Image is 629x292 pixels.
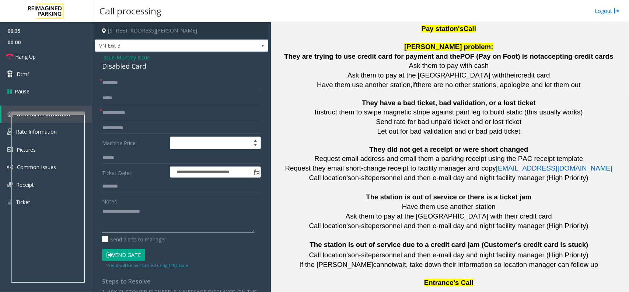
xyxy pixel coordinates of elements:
img: logout [614,7,620,15]
label: Machine Price: [100,137,168,149]
span: Call location's [309,251,352,259]
span: Toggle popup [252,167,261,177]
span: Let out for bad validation and or bad paid ticket [377,127,520,135]
span: Have them use another station, [317,81,412,89]
span: If the [PERSON_NAME] [300,261,373,268]
img: 'icon' [7,164,13,170]
span: Have them use another station [402,203,496,210]
span: - [115,54,150,61]
label: Ticket Date: [100,166,168,178]
span: Increase value [250,137,261,143]
span: VN Exit 3 [95,40,233,52]
span: personnel and then e-mail day and night facility manager (High Priority) [372,222,588,230]
label: Notes: [102,195,118,205]
span: accepting credit cards [541,52,614,60]
h4: [STREET_ADDRESS][PERSON_NAME] [95,22,268,39]
img: 'icon' [7,147,13,152]
span: They have a bad ticket, bad validation, or a lost ticket [362,99,536,107]
span: Ask them to pay at the [GEOGRAPHIC_DATA] with [347,71,504,79]
a: General Information [1,106,92,123]
label: Send alerts to manager [102,236,166,243]
img: 'icon' [7,182,13,187]
span: Issue [102,54,115,61]
span: if [413,81,416,89]
span: Call location's [309,174,352,182]
span: Entrance's Call [424,279,474,286]
span: is not [522,52,541,60]
span: credit card [518,71,550,79]
div: Disabled Card [102,61,261,71]
span: Decrease value [250,143,261,149]
span: Ask them to pay at the [GEOGRAPHIC_DATA] with their credit card [346,212,552,220]
span: Request they email short-change receipt to facility manager and copy [285,164,496,172]
span: They are trying to use credit card for payment and the [284,52,460,60]
span: on-site [351,222,372,230]
span: Instruct them to swipe magnetic stripe against pant leg to build static (this usually works) [315,108,583,116]
span: Call [464,25,476,32]
span: Hang Up [15,53,36,61]
span: The station is out of service due to a credit card jam (Customer's credit card is stuck) [310,241,588,248]
span: personnel and then e-mail day and night facility manager (High Priority) [372,174,588,182]
img: 'icon' [7,128,12,135]
span: wait, take down their information so location manager can follow up [394,261,598,268]
span: The station is out of service or there is a ticket jam [366,193,532,201]
h4: Steps to Resolve [102,278,261,285]
a: Logout [595,7,620,15]
img: 'icon' [7,199,12,206]
img: 'icon' [7,111,13,117]
span: personnel and then e-mail day and night facility manager (High Priority) [372,251,588,259]
span: General Information [17,111,70,118]
button: Vend Gate [102,249,145,261]
span: on-site [351,174,372,182]
span: Ask them to pay with cash [409,62,489,69]
h3: Call processing [96,2,165,20]
span: Pay station's [422,25,464,32]
span: Request email address and email them a parking receipt using the PAC receipt template [315,155,583,162]
span: Monthly Issue [116,54,150,61]
span: there are no other stations, apologize and let them out [416,81,581,89]
span: their [504,71,518,79]
span: [EMAIL_ADDRESS][DOMAIN_NAME] [496,164,612,172]
span: POF (Pay on Foot) [460,52,520,60]
span: Send rate for bad unpaid ticket and or lost ticket [376,118,522,126]
span: [PERSON_NAME] problem: [404,43,493,51]
span: They did not get a receipt or were short changed [369,145,528,153]
span: Call location's [309,222,352,230]
span: Dtmf [17,70,29,78]
span: Pause [15,87,29,95]
span: cannot [373,261,394,268]
small: Vend will be performed using 119# tone [106,262,188,268]
span: on-site [351,251,372,259]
